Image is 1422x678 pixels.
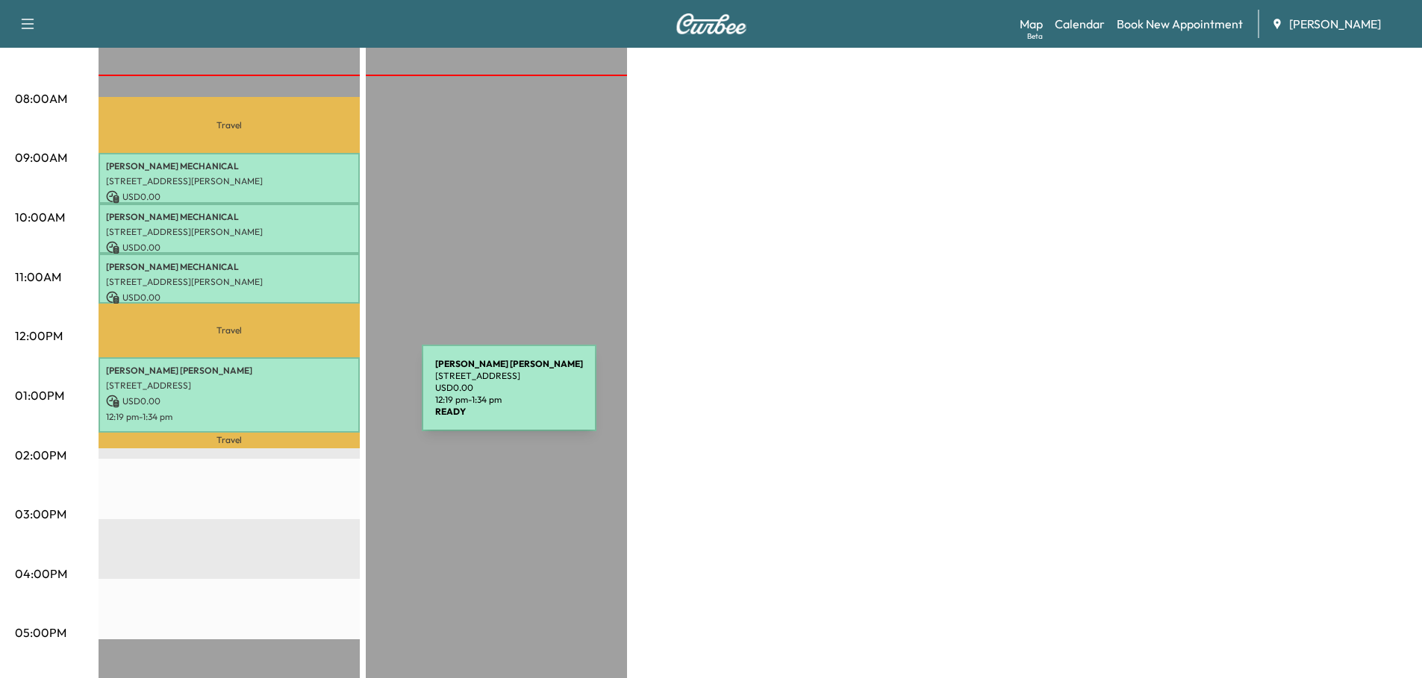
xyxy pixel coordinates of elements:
p: 08:00AM [15,90,67,107]
p: 03:00PM [15,505,66,523]
p: 09:00AM [15,148,67,166]
p: Travel [99,97,360,153]
p: 01:00PM [15,386,64,404]
p: 11:00AM [15,268,61,286]
p: USD 0.00 [106,291,352,304]
p: [PERSON_NAME] MECHANICAL [106,160,352,172]
img: Curbee Logo [676,13,747,34]
p: [STREET_ADDRESS][PERSON_NAME] [106,276,352,288]
p: USD 0.00 [106,190,352,204]
p: USD 0.00 [106,241,352,254]
p: Travel [99,304,360,357]
p: [PERSON_NAME] MECHANICAL [106,261,352,273]
p: [STREET_ADDRESS][PERSON_NAME] [106,175,352,187]
div: Beta [1027,31,1043,42]
p: USD 0.00 [106,395,352,408]
p: 12:19 pm - 1:34 pm [106,411,352,423]
a: MapBeta [1020,15,1043,33]
a: Calendar [1055,15,1105,33]
p: 10:00AM [15,208,65,226]
p: [PERSON_NAME] [PERSON_NAME] [106,365,352,377]
p: 12:00PM [15,327,63,345]
p: 02:00PM [15,446,66,464]
p: [PERSON_NAME] MECHANICAL [106,211,352,223]
a: Book New Appointment [1117,15,1243,33]
p: [STREET_ADDRESS] [106,380,352,392]
p: 05:00PM [15,624,66,641]
span: [PERSON_NAME] [1289,15,1381,33]
p: 04:00PM [15,565,67,583]
p: [STREET_ADDRESS][PERSON_NAME] [106,226,352,238]
p: Travel [99,433,360,449]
